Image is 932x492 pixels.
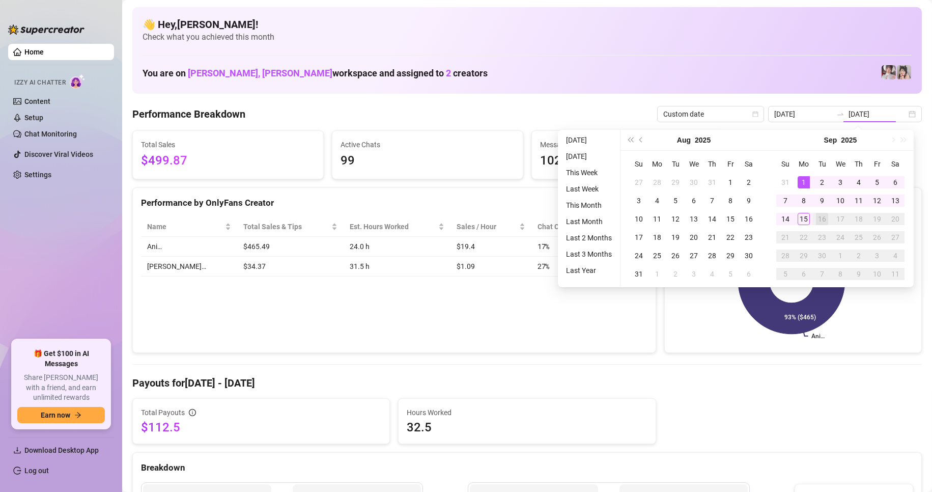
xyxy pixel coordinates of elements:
[688,231,700,243] div: 20
[562,199,616,211] li: This Month
[188,68,332,78] span: [PERSON_NAME], [PERSON_NAME]
[685,210,703,228] td: 2025-08-13
[871,176,883,188] div: 5
[625,130,636,150] button: Last year (Control + left)
[721,192,740,210] td: 2025-08-08
[813,210,831,228] td: 2025-09-16
[562,232,616,244] li: Last 2 Months
[24,48,44,56] a: Home
[685,228,703,247] td: 2025-08-20
[648,155,666,173] th: Mo
[688,268,700,280] div: 3
[703,192,721,210] td: 2025-08-07
[688,195,700,207] div: 6
[740,228,758,247] td: 2025-08-23
[740,155,758,173] th: Sa
[706,213,718,225] div: 14
[666,155,685,173] th: Tu
[706,176,718,188] div: 31
[538,261,554,272] span: 27 %
[743,213,755,225] div: 16
[630,228,648,247] td: 2025-08-17
[562,183,616,195] li: Last Week
[816,250,828,262] div: 30
[633,268,645,280] div: 31
[538,221,633,232] span: Chat Conversion
[868,210,886,228] td: 2025-09-19
[703,210,721,228] td: 2025-08-14
[685,173,703,192] td: 2025-07-30
[779,176,792,188] div: 31
[740,210,758,228] td: 2025-08-16
[795,228,813,247] td: 2025-09-22
[141,237,237,257] td: Ani…
[633,195,645,207] div: 3
[666,228,685,247] td: 2025-08-19
[237,237,344,257] td: $465.49
[831,247,850,265] td: 2025-10-01
[889,213,901,225] div: 20
[813,228,831,247] td: 2025-09-23
[868,155,886,173] th: Fr
[132,107,245,121] h4: Performance Breakdown
[813,192,831,210] td: 2025-09-09
[648,192,666,210] td: 2025-08-04
[724,231,737,243] div: 22
[850,228,868,247] td: 2025-09-25
[721,155,740,173] th: Fr
[74,412,81,419] span: arrow-right
[703,265,721,283] td: 2025-09-04
[562,215,616,228] li: Last Month
[630,155,648,173] th: Su
[669,250,682,262] div: 26
[407,419,647,435] span: 32.5
[651,195,663,207] div: 4
[724,176,737,188] div: 1
[853,250,865,262] div: 2
[897,65,911,79] img: Ani
[795,155,813,173] th: Mo
[813,173,831,192] td: 2025-09-02
[143,17,912,32] h4: 👋 Hey, [PERSON_NAME] !
[795,173,813,192] td: 2025-09-01
[886,173,905,192] td: 2025-09-06
[17,407,105,423] button: Earn nowarrow-right
[724,213,737,225] div: 15
[685,155,703,173] th: We
[816,268,828,280] div: 7
[651,213,663,225] div: 11
[721,265,740,283] td: 2025-09-05
[630,173,648,192] td: 2025-07-27
[868,192,886,210] td: 2025-09-12
[868,247,886,265] td: 2025-10-03
[648,210,666,228] td: 2025-08-11
[141,407,185,418] span: Total Payouts
[776,155,795,173] th: Su
[743,176,755,188] div: 2
[774,108,832,120] input: Start date
[407,407,647,418] span: Hours Worked
[703,173,721,192] td: 2025-07-31
[457,221,517,232] span: Sales / Hour
[703,228,721,247] td: 2025-08-21
[834,268,846,280] div: 8
[836,110,844,118] span: swap-right
[706,268,718,280] div: 4
[834,176,846,188] div: 3
[779,231,792,243] div: 21
[141,139,315,150] span: Total Sales
[721,210,740,228] td: 2025-08-15
[14,78,66,88] span: Izzy AI Chatter
[813,247,831,265] td: 2025-09-30
[889,195,901,207] div: 13
[540,139,714,150] span: Messages Sent
[651,250,663,262] div: 25
[344,257,450,277] td: 31.5 h
[850,192,868,210] td: 2025-09-11
[24,97,50,105] a: Content
[147,221,223,232] span: Name
[141,196,647,210] div: Performance by OnlyFans Creator
[237,217,344,237] th: Total Sales & Tips
[143,68,488,79] h1: You are on workspace and assigned to creators
[831,155,850,173] th: We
